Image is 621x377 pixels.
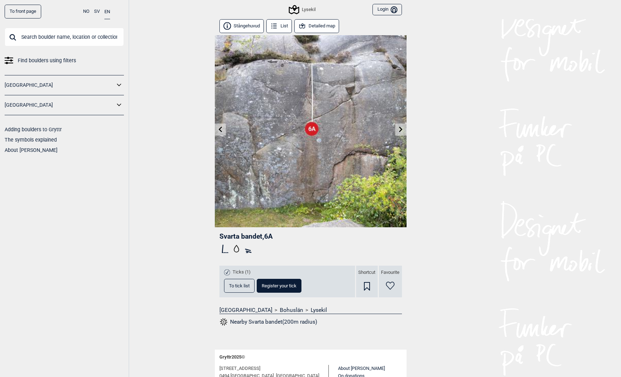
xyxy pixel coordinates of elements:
[5,100,115,110] a: [GEOGRAPHIC_DATA]
[262,283,296,288] span: Register your tick
[18,55,76,66] span: Find boulders using filters
[215,35,407,227] img: Svarta bandet 210906
[290,5,316,14] div: Lysekil
[5,137,57,143] a: The symbols explained
[5,127,62,132] a: Adding boulders to Gryttr
[5,55,124,66] a: Find boulders using filters
[372,4,402,16] button: Login
[94,5,100,18] button: SV
[5,147,58,153] a: About [PERSON_NAME]
[219,317,317,326] button: Nearby Svarta bandet(200m radius)
[224,279,255,293] button: To tick list
[311,307,327,314] a: Lysekil
[294,19,339,33] button: Detailed map
[381,270,399,276] span: Favourite
[338,366,385,371] a: About [PERSON_NAME]
[219,307,402,314] nav: > >
[104,5,110,19] button: EN
[219,19,264,33] button: Stångehuvud
[219,365,260,372] span: [STREET_ADDRESS]
[233,269,251,275] span: Ticks (1)
[219,307,272,314] a: [GEOGRAPHIC_DATA]
[83,5,89,18] button: NO
[356,266,378,297] div: Shortcut
[5,80,115,90] a: [GEOGRAPHIC_DATA]
[5,5,41,18] a: To front page
[266,19,292,33] button: List
[219,350,402,365] div: Gryttr 2025 ©
[229,283,250,288] span: To tick list
[280,307,303,314] a: Bohuslän
[219,232,273,240] span: Svarta bandet , 6A
[257,279,301,293] button: Register your tick
[5,28,124,46] input: Search boulder name, location or collection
